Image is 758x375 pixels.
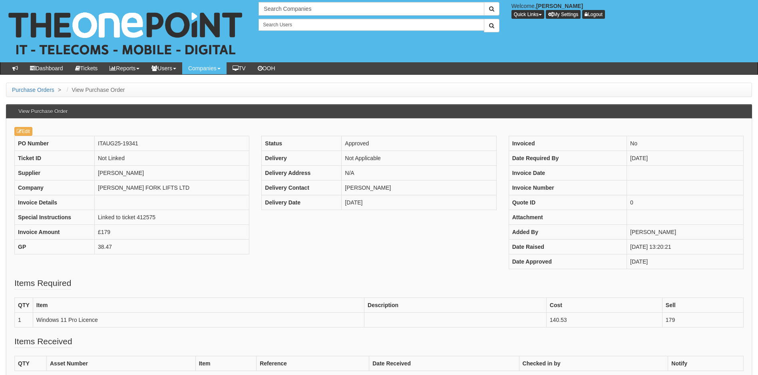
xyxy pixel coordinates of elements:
[15,136,95,151] th: PO Number
[509,239,627,254] th: Date Raised
[195,356,257,371] th: Item
[259,2,484,16] input: Search Companies
[262,180,342,195] th: Delivery Contact
[227,62,252,74] a: TV
[662,312,743,327] td: 179
[15,224,95,239] th: Invoice Amount
[262,165,342,180] th: Delivery Address
[505,2,758,19] div: Welcome,
[342,136,496,151] td: Approved
[546,312,662,327] td: 140.53
[95,239,249,254] td: 38.47
[342,180,496,195] td: [PERSON_NAME]
[511,10,544,19] button: Quick Links
[15,356,47,371] th: QTY
[369,356,519,371] th: Date Received
[627,239,744,254] td: [DATE] 13:20:21
[627,136,744,151] td: No
[95,165,249,180] td: [PERSON_NAME]
[103,62,145,74] a: Reports
[15,195,95,210] th: Invoice Details
[15,180,95,195] th: Company
[15,298,33,312] th: QTY
[15,210,95,224] th: Special Instructions
[509,210,627,224] th: Attachment
[342,195,496,210] td: [DATE]
[519,356,668,371] th: Checked in by
[627,151,744,165] td: [DATE]
[509,136,627,151] th: Invoiced
[65,86,125,94] li: View Purchase Order
[15,151,95,165] th: Ticket ID
[262,136,342,151] th: Status
[627,254,744,269] td: [DATE]
[145,62,182,74] a: Users
[14,335,72,348] legend: Items Received
[342,151,496,165] td: Not Applicable
[56,87,63,93] span: >
[257,356,369,371] th: Reference
[95,224,249,239] td: £179
[14,277,71,290] legend: Items Required
[342,165,496,180] td: N/A
[582,10,605,19] a: Logout
[627,224,744,239] td: [PERSON_NAME]
[509,195,627,210] th: Quote ID
[95,180,249,195] td: [PERSON_NAME] FORK LIFTS LTD
[14,127,32,136] a: Edit
[509,151,627,165] th: Date Required By
[509,224,627,239] th: Added By
[15,312,33,327] td: 1
[24,62,69,74] a: Dashboard
[15,165,95,180] th: Supplier
[546,298,662,312] th: Cost
[536,3,583,9] b: [PERSON_NAME]
[69,62,104,74] a: Tickets
[364,298,547,312] th: Description
[262,195,342,210] th: Delivery Date
[95,151,249,165] td: Not Linked
[509,254,627,269] th: Date Approved
[33,298,364,312] th: Item
[95,136,249,151] td: ITAUG25-19341
[33,312,364,327] td: Windows 11 Pro Licence
[95,210,249,224] td: Linked to ticket 412575
[509,165,627,180] th: Invoice Date
[509,180,627,195] th: Invoice Number
[14,105,72,118] h3: View Purchase Order
[15,239,95,254] th: GP
[627,195,744,210] td: 0
[252,62,281,74] a: OOH
[12,87,54,93] a: Purchase Orders
[182,62,227,74] a: Companies
[259,19,484,31] input: Search Users
[262,151,342,165] th: Delivery
[546,10,581,19] a: My Settings
[668,356,744,371] th: Notify
[662,298,743,312] th: Sell
[47,356,196,371] th: Asset Number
